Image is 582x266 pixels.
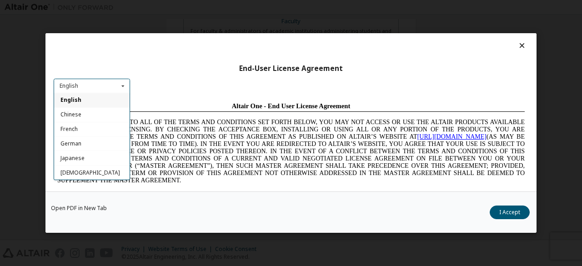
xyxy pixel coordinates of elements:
a: [URL][DOMAIN_NAME] [364,35,433,41]
span: Chinese [60,111,81,119]
div: English [60,83,78,89]
span: Japanese [60,154,85,162]
a: Open PDF in New Tab [51,206,107,211]
span: Altair One - End User License Agreement [178,4,297,11]
span: [DEMOGRAPHIC_DATA] [60,169,120,176]
button: I Accept [490,206,530,219]
span: English [60,96,81,104]
div: End-User License Agreement [54,64,528,73]
span: German [60,140,81,147]
span: Lore Ipsumd Sit Ame Cons Adipisc Elitseddo (“Eiusmodte”) in utlabor Etdolo Magnaaliqua Eni. (“Adm... [4,93,471,158]
span: French [60,125,78,133]
span: IF YOU DO NOT AGREE TO ALL OF THE TERMS AND CONDITIONS SET FORTH BELOW, YOU MAY NOT ACCESS OR USE... [4,20,471,85]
